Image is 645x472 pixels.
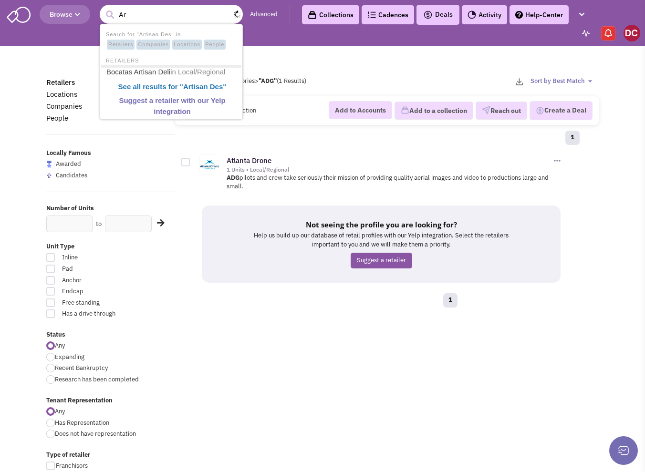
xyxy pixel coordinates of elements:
a: Atlanta Drone [227,156,271,165]
span: Any [55,407,65,415]
img: help.png [515,11,523,19]
span: Candidates [56,171,87,179]
label: Tenant Representation [46,396,175,405]
span: Research has been completed [55,375,139,383]
a: Activity [462,5,507,24]
div: Search Nearby [151,217,163,229]
button: Reach out [476,102,527,120]
label: Status [46,330,175,339]
span: All Categories (1 Results) [216,77,306,85]
a: Cadences [362,5,414,24]
a: Companies [46,102,82,111]
span: Companies [136,40,170,50]
button: Deals [420,9,456,21]
b: Suggest a retailer with our Yelp integration [119,96,225,115]
span: Has Representation [55,419,109,427]
label: Number of Units [46,204,175,213]
button: Add to Accounts [329,101,392,119]
span: Any [55,341,65,349]
a: Retailers [46,78,75,87]
img: Cadences_logo.png [367,11,376,18]
label: Unit Type [46,242,175,251]
span: Inline [56,253,135,262]
span: Pad [56,265,135,274]
label: to [96,220,102,229]
b: See all results for " " [118,82,227,91]
a: See all results for "Artisan Des" [104,80,241,94]
img: icon-collection-lavender-black.svg [308,10,317,20]
b: Artisan Des [183,82,223,91]
h5: Not seeing the profile you are looking for? [250,220,513,229]
a: Help-Center [510,5,569,24]
p: Help us build up our database of retail profiles with our Yelp integration. Select the retailers ... [250,231,513,249]
img: download-2-24.png [516,78,523,85]
p: pilots and crew take seriously their mission of providing quality aerial images and video to prod... [227,174,562,191]
span: Has a drive through [56,309,135,318]
button: Create a Deal [530,101,593,120]
span: in Local/Regional [170,68,225,76]
span: Franchisors [56,462,88,470]
img: icon-deals.svg [423,9,433,21]
a: Advanced [250,10,278,19]
img: David Conn [624,25,640,41]
span: Deals [423,10,453,19]
a: Collections [302,5,359,24]
span: Locations [172,40,202,50]
img: Activity.png [468,10,476,19]
li: RETAILERS [101,55,241,65]
label: Locally Famous [46,149,175,158]
a: Suggest a retailer [351,253,412,268]
span: Endcap [56,287,135,296]
span: Browse [50,10,80,19]
span: Expanding [55,353,84,361]
b: "ADG" [259,77,277,85]
a: Bocatas Artisan Deliin Local/Regional [104,65,241,79]
input: Search [100,5,243,24]
span: Awarded [56,160,81,168]
button: Browse [40,5,90,24]
span: Anchor [56,276,135,285]
a: 1 [443,293,458,308]
li: Search for "Artisan Des" in [101,29,241,51]
span: Retailers [107,40,135,50]
img: icon-collection-lavender.png [401,106,409,114]
label: Type of retailer [46,451,175,460]
span: Recent Bankruptcy [55,364,108,372]
span: People [204,40,226,50]
a: Locations [46,90,77,99]
img: locallyfamous-largeicon.png [46,161,52,168]
img: locallyfamous-upvote.png [46,173,52,178]
span: Free standing [56,298,135,308]
a: 1 [565,131,580,145]
a: People [46,113,68,123]
b: ADG [227,174,239,182]
img: Deal-Dollar.png [536,105,544,116]
span: Does not have representation [55,430,136,438]
span: > [255,77,259,85]
img: VectorPaper_Plane.png [482,106,490,114]
a: Suggest a retailer with our Yelp integration [104,94,241,118]
button: Add to a collection [395,102,473,120]
div: 1 Units • Local/Regional [227,166,551,174]
img: SmartAdmin [7,5,31,23]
